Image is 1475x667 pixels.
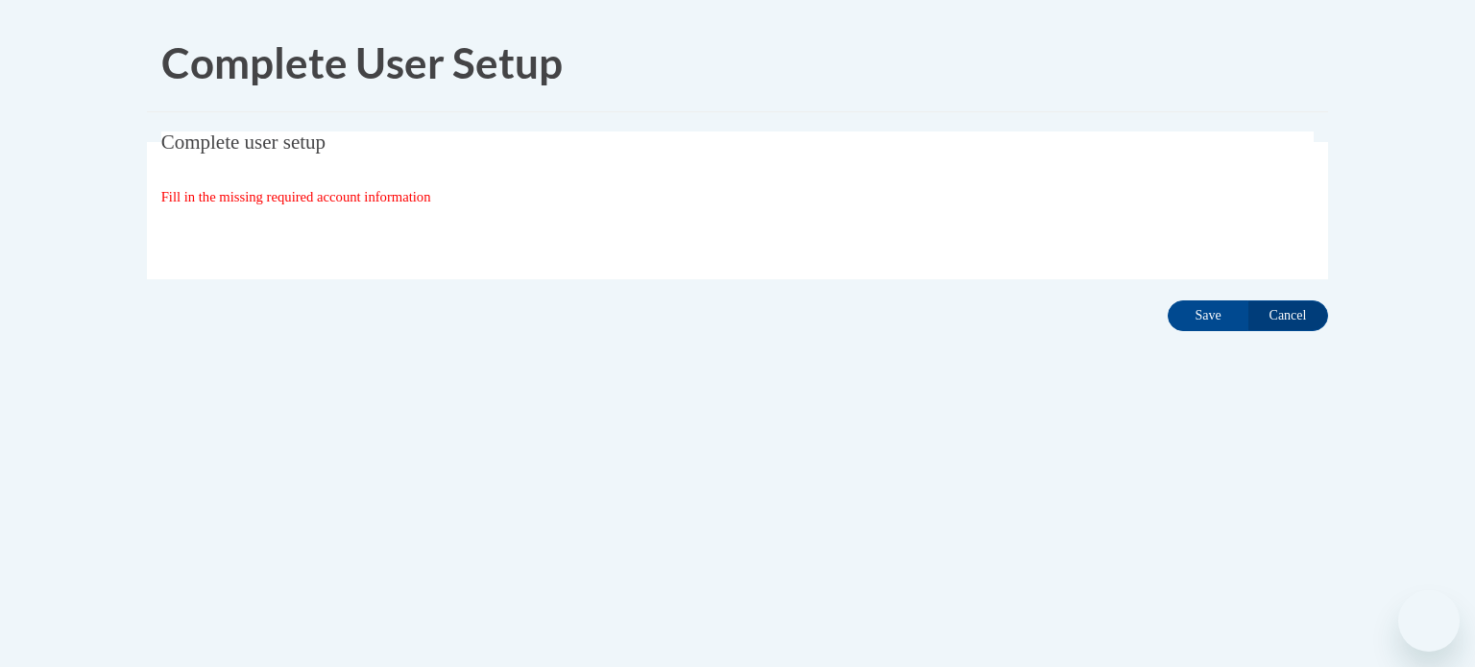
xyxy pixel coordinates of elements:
span: Complete User Setup [161,37,563,87]
input: Cancel [1247,300,1328,331]
span: Complete user setup [161,131,326,154]
span: Fill in the missing required account information [161,189,431,204]
input: Save [1168,300,1248,331]
iframe: Button to launch messaging window [1398,590,1460,652]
